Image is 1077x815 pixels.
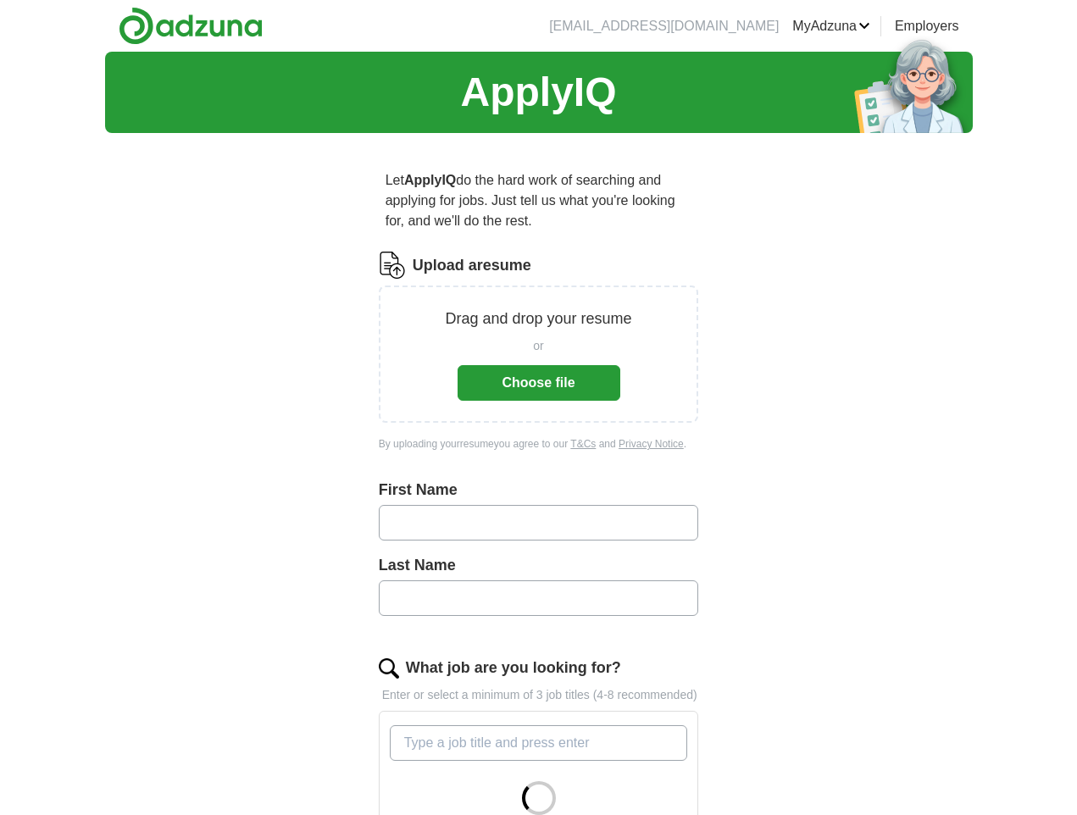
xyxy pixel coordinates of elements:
input: Type a job title and press enter [390,725,688,761]
a: Privacy Notice [619,438,684,450]
a: Employers [895,16,959,36]
div: By uploading your resume you agree to our and . [379,436,699,452]
label: What job are you looking for? [406,657,621,679]
a: T&Cs [570,438,596,450]
a: MyAdzuna [792,16,870,36]
span: or [533,337,543,355]
h1: ApplyIQ [460,62,616,123]
label: Upload a resume [413,254,531,277]
label: First Name [379,479,699,502]
p: Drag and drop your resume [445,308,631,330]
li: [EMAIL_ADDRESS][DOMAIN_NAME] [549,16,779,36]
img: search.png [379,658,399,679]
img: Adzuna logo [119,7,263,45]
strong: ApplyIQ [404,173,456,187]
img: CV Icon [379,252,406,279]
button: Choose file [458,365,620,401]
p: Enter or select a minimum of 3 job titles (4-8 recommended) [379,686,699,704]
label: Last Name [379,554,699,577]
p: Let do the hard work of searching and applying for jobs. Just tell us what you're looking for, an... [379,164,699,238]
